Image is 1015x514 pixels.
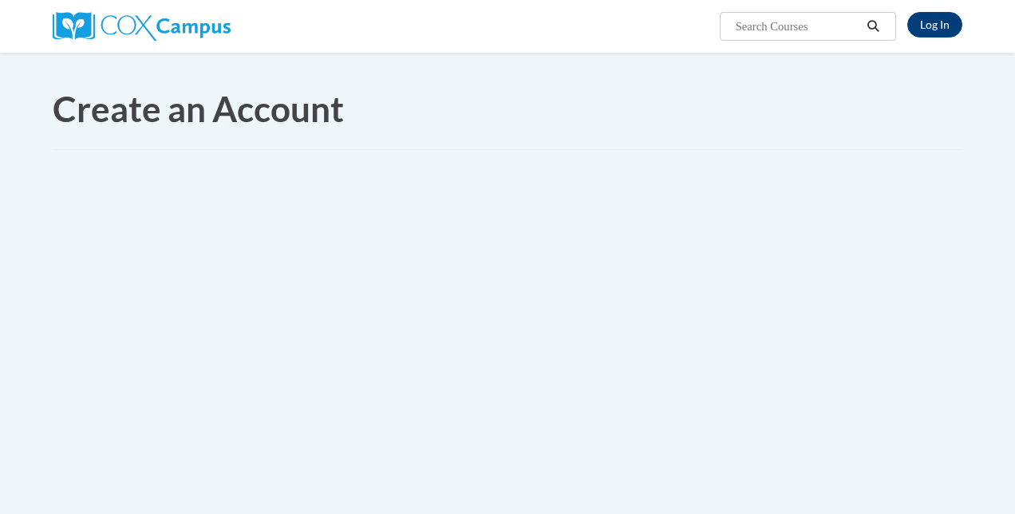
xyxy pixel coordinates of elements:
i:  [867,21,881,33]
a: Log In [907,12,962,38]
button: Search [862,17,886,36]
input: Search Courses [734,17,862,36]
span: Create an Account [53,88,344,129]
img: Cox Campus [53,12,231,41]
a: Cox Campus [53,18,231,32]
